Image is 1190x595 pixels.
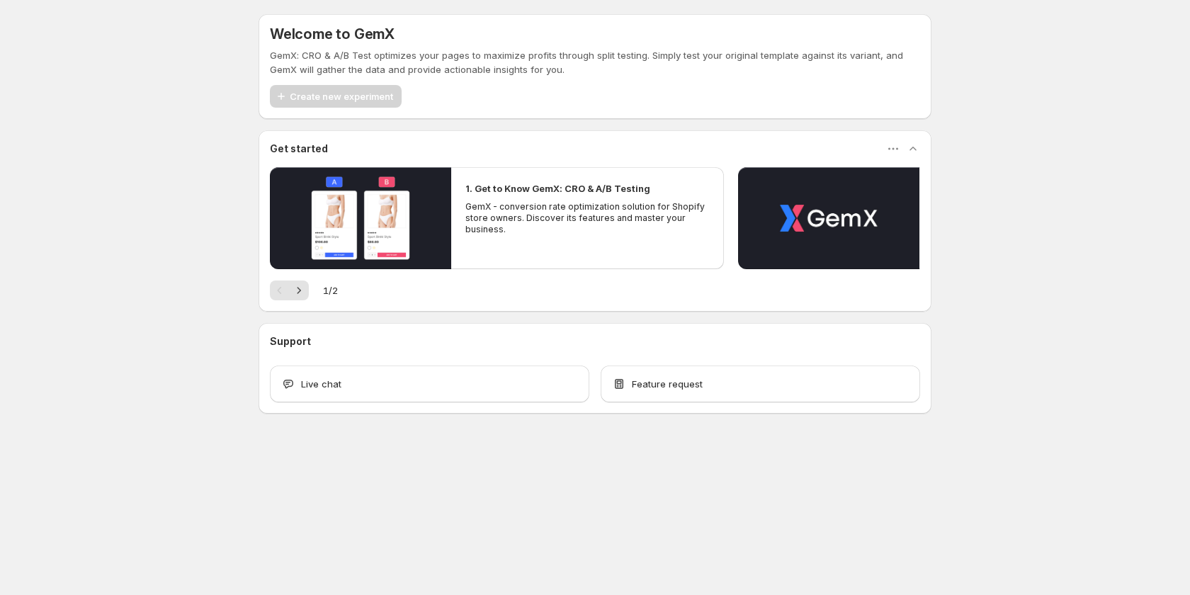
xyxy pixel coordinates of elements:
h2: 1. Get to Know GemX: CRO & A/B Testing [465,181,650,195]
h3: Get started [270,142,328,156]
p: GemX: CRO & A/B Test optimizes your pages to maximize profits through split testing. Simply test ... [270,48,920,76]
button: Play video [738,167,919,269]
span: Feature request [632,377,703,391]
span: Live chat [301,377,341,391]
h5: Welcome to GemX [270,25,395,42]
span: 1 / 2 [323,283,338,297]
button: Next [289,280,309,300]
h3: Support [270,334,311,348]
button: Play video [270,167,451,269]
nav: Pagination [270,280,309,300]
p: GemX - conversion rate optimization solution for Shopify store owners. Discover its features and ... [465,201,709,235]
